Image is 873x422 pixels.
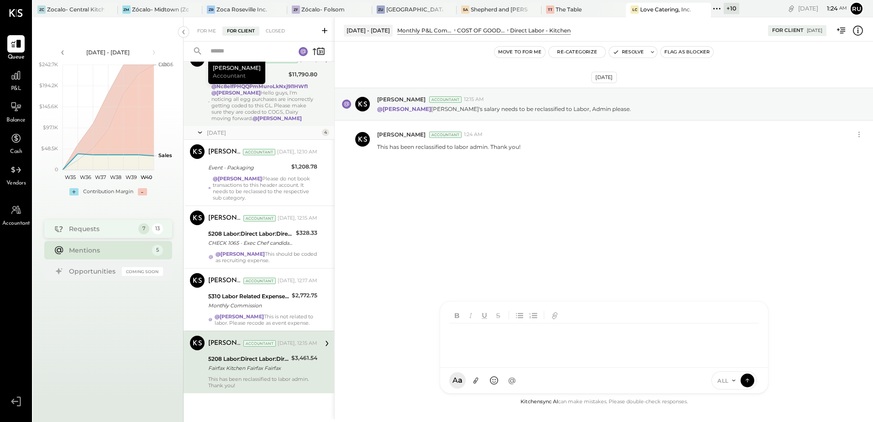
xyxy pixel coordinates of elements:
div: [DATE], 12:15 AM [278,215,317,222]
div: $1,208.78 [291,162,317,171]
text: $145.6K [39,103,58,110]
text: Sales [158,152,172,158]
div: 5208 Labor:Direct Labor:Direct Labor - Kitchen [208,354,289,364]
text: $48.5K [41,145,58,152]
div: Accountant [243,215,276,222]
div: 5208 Labor:Direct Labor:Direct Labor - Kitchen [208,229,293,238]
div: Opportunities [69,267,117,276]
div: Accountant [429,96,462,103]
text: W38 [110,174,121,180]
span: [PERSON_NAME] [377,95,426,103]
div: ZF [292,5,300,14]
strong: @[PERSON_NAME] [215,313,264,320]
span: P&L [11,85,21,93]
button: Italic [465,309,477,322]
div: COST OF GOODS SOLD (COGS) [457,26,505,34]
div: [DATE] [207,129,320,137]
span: [PERSON_NAME] [377,131,426,138]
strong: @[PERSON_NAME] [216,251,265,257]
div: [DATE], 12:15 AM [278,340,317,347]
div: Zocalo- Central Kitchen (Commissary) [47,5,104,13]
div: [DATE] [807,27,822,34]
div: Accountant [429,132,462,138]
div: [DATE] - [DATE] [69,48,147,56]
div: 5 [152,245,163,256]
div: The Table [556,5,582,13]
div: ZC [37,5,46,14]
span: ALL [717,377,729,385]
strong: @[PERSON_NAME] [252,115,302,121]
div: Zócalo- Midtown (Zoca Inc.) [132,5,189,13]
div: Direct Labor - Kitchen [510,26,571,34]
text: $242.7K [39,61,58,68]
div: Zoca Roseville Inc. [216,5,267,13]
text: W39 [125,174,137,180]
span: a [458,376,463,385]
p: This has been reclassified to labor admin. Thank you! [377,143,521,151]
text: 0 [55,166,58,173]
div: ZR [207,5,215,14]
button: Re-Categorize [549,47,605,58]
button: Unordered List [514,309,526,322]
div: [PERSON_NAME] [208,276,242,285]
button: Add URL [549,309,561,322]
div: Accountant [243,149,275,155]
button: Aa [449,372,466,389]
div: Zócalo- Folsom [301,5,345,13]
strong: @[PERSON_NAME] [377,105,431,112]
div: $3,461.54 [291,353,317,363]
span: 1:24 AM [464,131,483,138]
span: Cash [10,148,22,156]
div: [PERSON_NAME] [208,339,242,348]
button: Ru [849,1,864,16]
div: $2,772.75 [292,291,317,300]
button: Strikethrough [492,309,504,322]
div: For Client [222,26,259,36]
div: Contribution Margin [83,188,133,195]
div: [PERSON_NAME] [208,59,265,84]
div: $11,790.80 [289,70,317,79]
div: $328.33 [296,228,317,237]
strong: @[PERSON_NAME] [213,175,262,182]
span: @ [508,376,516,385]
div: TT [546,5,554,14]
text: W40 [140,174,152,180]
strong: @Nc8elfPHQQPmMuroLkNxj9l1HWf1 [211,83,308,90]
div: + [69,188,79,195]
a: Accountant [0,201,32,228]
text: W35 [64,174,75,180]
div: [PERSON_NAME] [208,148,241,157]
div: 7 [138,223,149,234]
div: ZM [122,5,131,14]
a: Queue [0,35,32,62]
div: [GEOGRAPHIC_DATA] [386,5,443,13]
text: $97.1K [43,124,58,131]
div: LC [631,5,639,14]
text: $194.2K [39,82,58,89]
div: ZU [377,5,385,14]
div: For Client [772,27,804,34]
div: This has been reclassified to labor admin. Thank you! [208,376,317,389]
div: 4 [322,129,329,136]
div: [PERSON_NAME] [208,214,242,223]
div: + 10 [724,3,739,14]
text: W37 [95,174,106,180]
button: Underline [479,309,490,322]
span: Queue [8,53,25,62]
div: Event - Packaging [208,163,289,172]
button: Move to for me [494,47,546,58]
div: Monthly P&L Comparison [397,26,452,34]
div: CHECK 1065 - Exec Chef candidate tasting time compensation [URL][DOMAIN_NAME] [208,238,293,248]
span: Accountant [2,220,30,228]
div: 13 [152,223,163,234]
a: Vendors [0,161,32,188]
button: Resolve [609,47,647,58]
div: Hello guys, I'm noticing all egg purchases are incorrectly getting coded to this GL. Please make ... [211,83,317,121]
div: Accountant [243,340,276,347]
div: [DATE] - [DATE] [344,25,393,36]
button: @ [504,372,521,389]
span: Accountant [213,72,246,79]
div: [DATE], 12:10 AM [277,148,317,156]
a: Cash [0,130,32,156]
text: Labor [158,61,172,68]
